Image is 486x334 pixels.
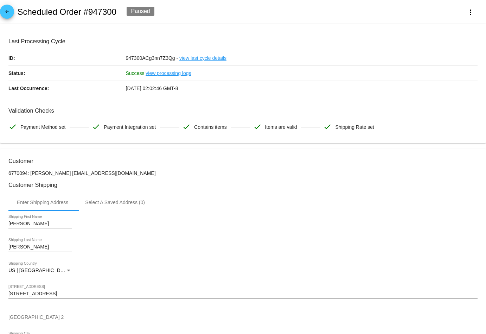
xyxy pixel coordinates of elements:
[8,38,478,45] h3: Last Processing Cycle
[146,66,191,81] a: view processing logs
[17,200,68,205] div: Enter Shipping Address
[8,81,126,96] p: Last Occurrence:
[126,70,145,76] span: Success
[8,182,478,188] h3: Customer Shipping
[8,267,71,273] span: US | [GEOGRAPHIC_DATA]
[8,291,478,297] input: Shipping Street 1
[8,122,17,131] mat-icon: check
[323,122,332,131] mat-icon: check
[8,268,72,273] mat-select: Shipping Country
[92,122,100,131] mat-icon: check
[17,7,116,17] h2: Scheduled Order #947300
[8,315,478,320] input: Shipping Street 2
[8,51,126,65] p: ID:
[179,51,226,65] a: view last cycle details
[20,120,65,134] span: Payment Method set
[265,120,297,134] span: Items are valid
[8,221,72,227] input: Shipping First Name
[126,86,178,91] span: [DATE] 02:02:46 GMT-8
[126,55,178,61] span: 947300ACg3nn7Z3Qg -
[8,66,126,81] p: Status:
[253,122,262,131] mat-icon: check
[182,122,191,131] mat-icon: check
[127,7,154,16] div: Paused
[104,120,156,134] span: Payment Integration set
[85,200,145,205] div: Select A Saved Address (0)
[3,9,11,18] mat-icon: arrow_back
[8,158,478,164] h3: Customer
[194,120,227,134] span: Contains items
[8,107,478,114] h3: Validation Checks
[466,8,475,17] mat-icon: more_vert
[335,120,374,134] span: Shipping Rate set
[8,244,72,250] input: Shipping Last Name
[8,170,478,176] p: 6770094: [PERSON_NAME] [EMAIL_ADDRESS][DOMAIN_NAME]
